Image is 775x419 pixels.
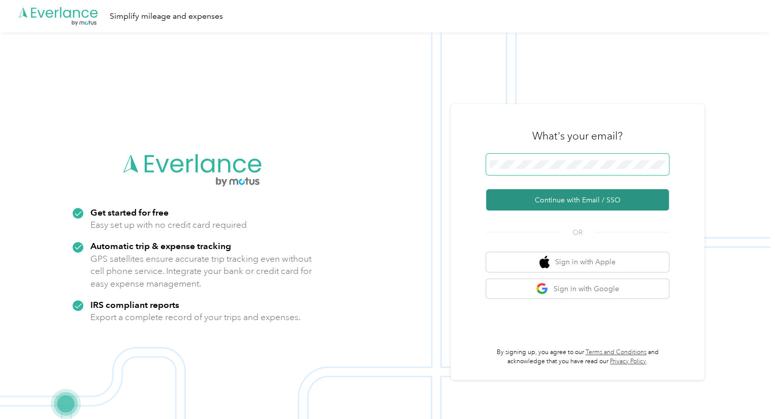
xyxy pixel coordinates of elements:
strong: IRS compliant reports [90,299,179,310]
p: Easy set up with no credit card required [90,219,247,231]
p: Export a complete record of your trips and expenses. [90,311,301,324]
span: OR [560,227,595,238]
button: Continue with Email / SSO [486,189,669,211]
div: Simplify mileage and expenses [110,10,223,23]
img: apple logo [539,256,550,268]
button: google logoSign in with Google [486,279,669,299]
a: Terms and Conditions [586,348,647,356]
strong: Get started for free [90,207,169,218]
a: Privacy Policy [610,358,646,365]
p: GPS satellites ensure accurate trip tracking even without cell phone service. Integrate your bank... [90,253,312,290]
img: google logo [536,283,548,295]
strong: Automatic trip & expense tracking [90,240,231,251]
h3: What's your email? [532,129,623,143]
button: apple logoSign in with Apple [486,252,669,272]
p: By signing up, you agree to our and acknowledge that you have read our . [486,348,669,366]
